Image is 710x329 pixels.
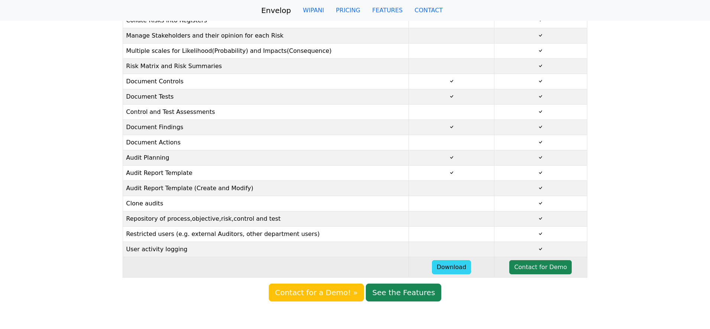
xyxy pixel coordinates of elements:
td: Audit Report Template (Create and Modify) [123,181,409,196]
td: Audit Report Template [123,166,409,181]
td: Document Findings [123,120,409,135]
td: Document Controls [123,74,409,89]
td: Restricted users (e.g. external Auditors, other department users) [123,227,409,242]
a: Contact for Demo [509,260,572,274]
td: Multiple scales for Likelihood(Probability) and Impacts(Consequence) [123,44,409,59]
a: Contact for a Demo! » [269,284,364,301]
a: PRICING [330,3,367,18]
a: See the Features [366,284,441,301]
td: Clone audits [123,196,409,211]
a: WIPANI [297,3,330,18]
td: Audit Planning [123,150,409,166]
a: Download [432,260,471,274]
td: Manage Stakeholders and their opinion for each Risk [123,28,409,44]
td: Repository of process,objective,risk,control and test [123,211,409,227]
a: FEATURES [366,3,409,18]
a: CONTACT [409,3,449,18]
a: Envelop [261,3,291,18]
td: User activity logging [123,242,409,257]
td: Control and Test Assessments [123,105,409,120]
td: Document Tests [123,89,409,105]
td: Risk Matrix and Risk Summaries [123,59,409,74]
td: Document Actions [123,135,409,150]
